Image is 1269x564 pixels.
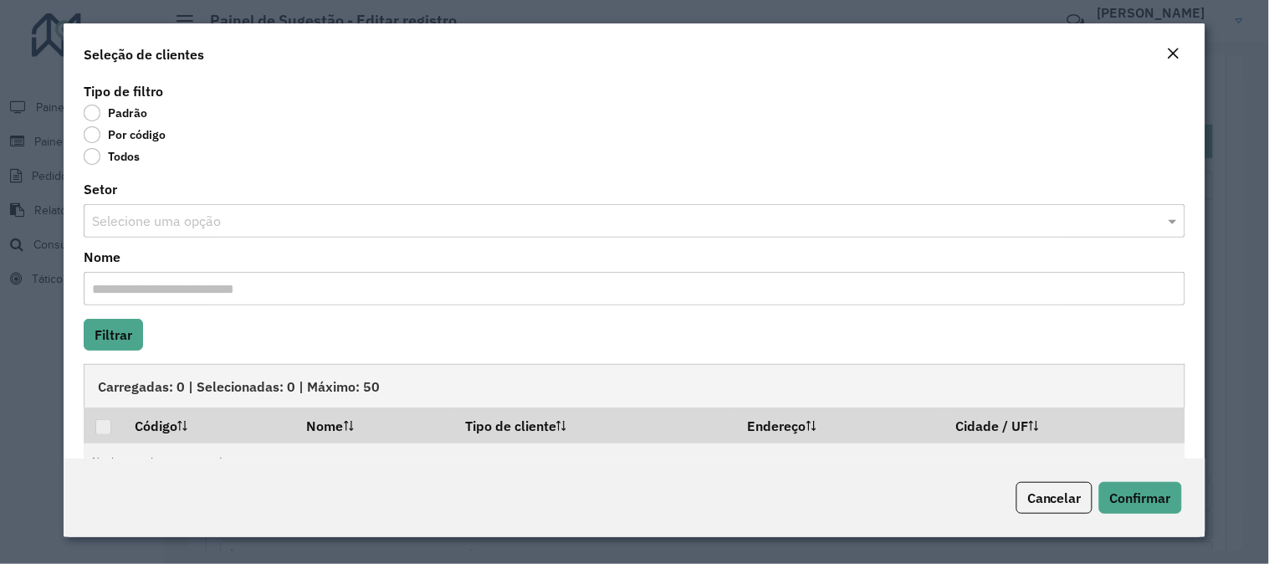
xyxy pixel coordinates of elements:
[84,247,120,267] label: Nome
[123,408,295,443] th: Código
[295,408,454,443] th: Nome
[944,408,1185,443] th: Cidade / UF
[1162,44,1185,65] button: Close
[736,408,944,443] th: Endereço
[84,444,1185,481] td: Nenhum registro encontrado
[84,105,147,121] label: Padrão
[84,148,140,165] label: Todos
[84,44,204,64] h4: Seleção de clientes
[84,364,1185,408] div: Carregadas: 0 | Selecionadas: 0 | Máximo: 50
[1027,490,1082,506] span: Cancelar
[84,179,117,199] label: Setor
[454,408,737,443] th: Tipo de cliente
[1099,482,1182,514] button: Confirmar
[84,319,143,351] button: Filtrar
[1016,482,1092,514] button: Cancelar
[84,126,166,143] label: Por código
[1167,47,1180,60] em: Fechar
[84,81,163,101] label: Tipo de filtro
[1110,490,1171,506] span: Confirmar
